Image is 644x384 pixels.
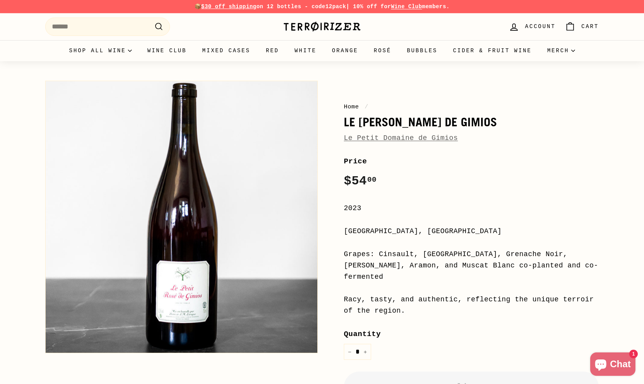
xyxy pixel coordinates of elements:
a: Wine Club [140,40,195,61]
span: $54 [344,174,377,188]
a: Rosé [366,40,399,61]
a: Cart [560,15,603,38]
div: [GEOGRAPHIC_DATA], [GEOGRAPHIC_DATA] [344,226,599,237]
div: Racy, tasty, and authentic, reflecting the unique terroir of the region. [344,294,599,317]
input: quantity [344,344,371,360]
p: 📦 on 12 bottles - code | 10% off for members. [45,2,599,11]
label: Quantity [344,328,599,340]
button: Increase item quantity by one [359,344,371,360]
a: Orange [324,40,366,61]
span: / [363,103,370,110]
span: Account [525,22,556,31]
sup: 00 [367,175,377,184]
div: Primary [30,40,614,61]
span: Cart [581,22,599,31]
summary: Shop all wine [61,40,140,61]
img: Le Petit Rosé De Gimios [46,81,317,353]
a: Red [258,40,287,61]
a: White [287,40,324,61]
a: Wine Club [391,4,422,10]
a: Le Petit Domaine de Gimios [344,134,458,142]
a: Mixed Cases [195,40,258,61]
a: Account [504,15,560,38]
div: 2023 [344,203,599,214]
inbox-online-store-chat: Shopify online store chat [588,352,638,378]
span: $30 off shipping [201,4,257,10]
a: Bubbles [399,40,445,61]
nav: breadcrumbs [344,102,599,111]
a: Cider & Fruit Wine [445,40,540,61]
summary: Merch [540,40,583,61]
label: Price [344,156,599,167]
strong: 12pack [326,4,346,10]
a: Home [344,103,359,110]
h1: Le [PERSON_NAME] De Gimios [344,115,599,129]
div: Grapes: Cinsault, [GEOGRAPHIC_DATA], Grenache Noir, [PERSON_NAME], Aramon, and Muscat Blanc co-pl... [344,249,599,282]
button: Reduce item quantity by one [344,344,356,360]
